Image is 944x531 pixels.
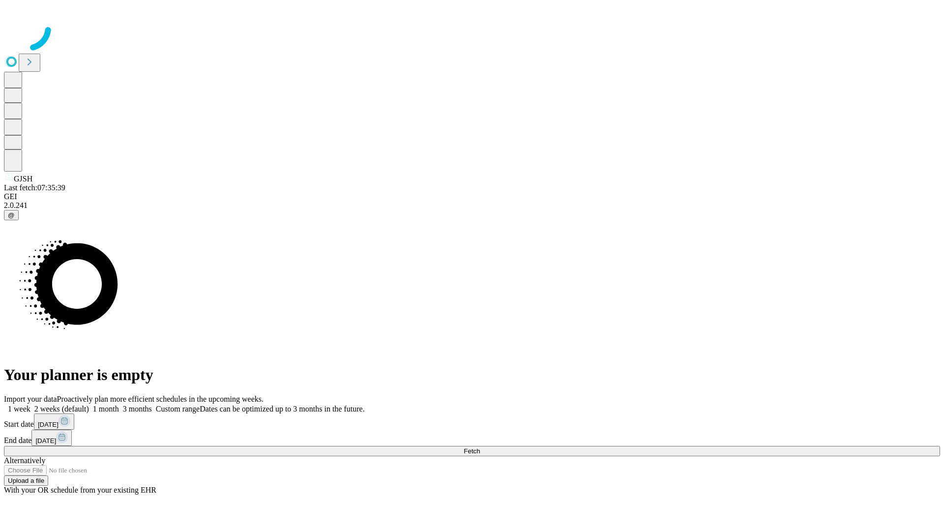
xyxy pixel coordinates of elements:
[4,210,19,220] button: @
[8,405,30,413] span: 1 week
[4,183,65,192] span: Last fetch: 07:35:39
[34,413,74,430] button: [DATE]
[123,405,152,413] span: 3 months
[4,395,57,403] span: Import your data
[200,405,364,413] span: Dates can be optimized up to 3 months in the future.
[464,447,480,455] span: Fetch
[4,201,940,210] div: 2.0.241
[4,446,940,456] button: Fetch
[4,413,940,430] div: Start date
[4,475,48,486] button: Upload a file
[8,211,15,219] span: @
[4,430,940,446] div: End date
[14,175,32,183] span: GJSH
[4,486,156,494] span: With your OR schedule from your existing EHR
[57,395,264,403] span: Proactively plan more efficient schedules in the upcoming weeks.
[38,421,59,428] span: [DATE]
[34,405,89,413] span: 2 weeks (default)
[4,456,45,465] span: Alternatively
[156,405,200,413] span: Custom range
[4,366,940,384] h1: Your planner is empty
[93,405,119,413] span: 1 month
[4,192,940,201] div: GEI
[31,430,72,446] button: [DATE]
[35,437,56,444] span: [DATE]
